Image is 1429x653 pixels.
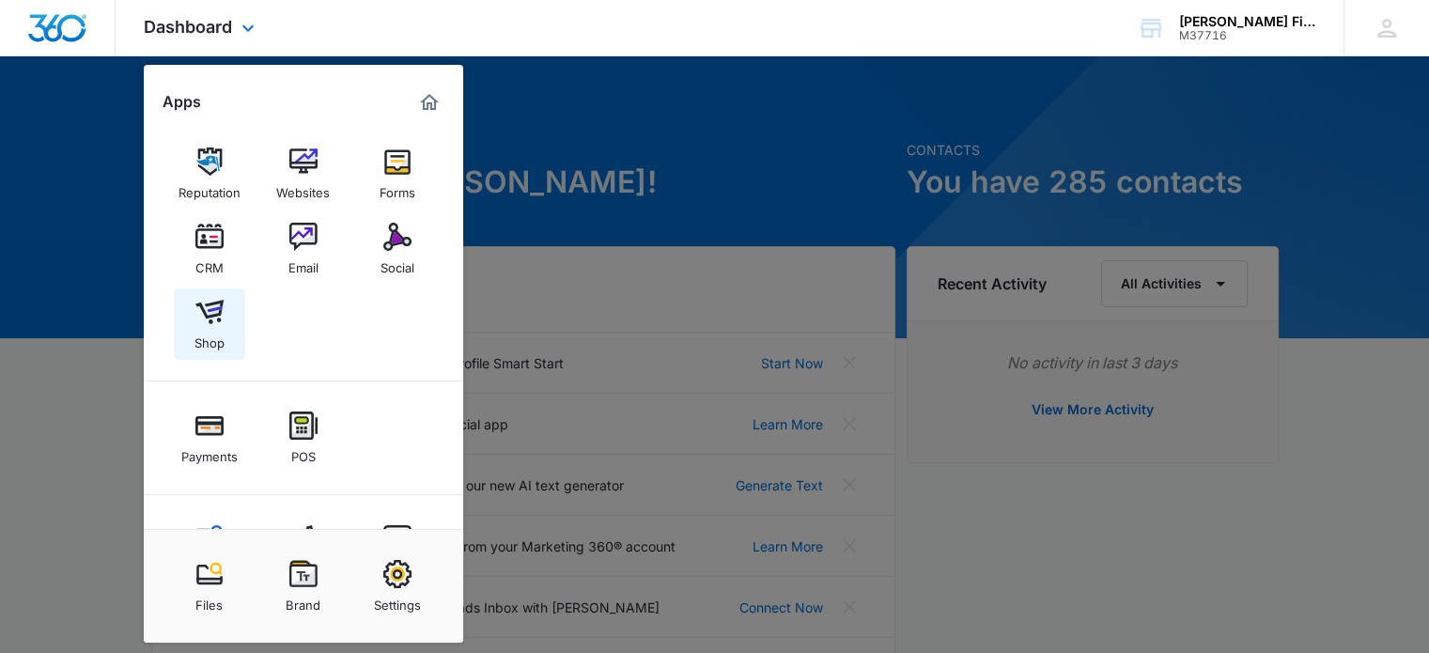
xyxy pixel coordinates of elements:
a: Email [268,213,339,285]
a: Intelligence [362,516,433,587]
a: CRM [174,213,245,285]
div: Reputation [179,176,241,200]
div: Settings [374,588,421,613]
div: CRM [195,251,224,275]
div: Brand [286,588,320,613]
div: account id [1179,29,1316,42]
div: Files [195,588,223,613]
a: Forms [362,138,433,210]
a: Brand [268,551,339,622]
div: Payments [181,440,238,464]
h2: Apps [163,93,201,111]
span: Dashboard [144,17,232,37]
a: Shop [174,288,245,360]
a: POS [268,402,339,474]
a: Ads [268,516,339,587]
a: Files [174,551,245,622]
a: Social [362,213,433,285]
div: Forms [380,176,415,200]
a: Content [174,516,245,587]
div: Websites [276,176,330,200]
div: Email [288,251,318,275]
a: Payments [174,402,245,474]
a: Websites [268,138,339,210]
div: Shop [194,326,225,350]
div: Social [381,251,414,275]
a: Reputation [174,138,245,210]
div: account name [1179,14,1316,29]
a: Marketing 360® Dashboard [414,87,444,117]
a: Settings [362,551,433,622]
div: POS [291,440,316,464]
